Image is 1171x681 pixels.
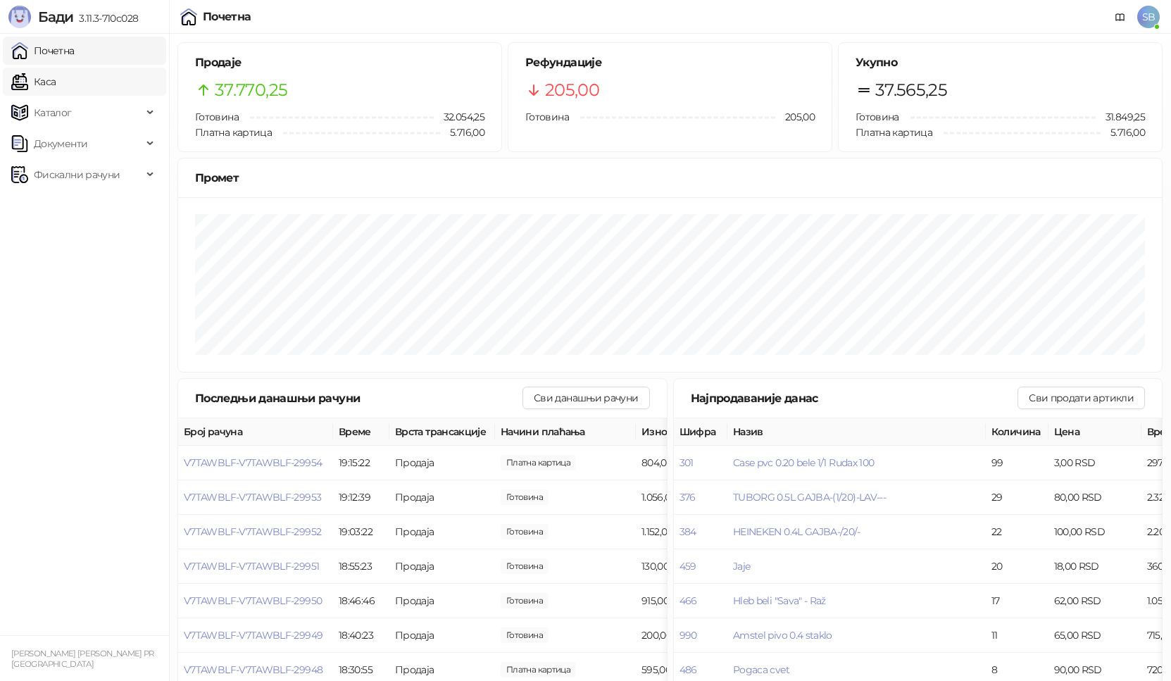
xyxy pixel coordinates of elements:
[680,560,696,573] button: 459
[389,446,495,480] td: Продаја
[333,618,389,653] td: 18:40:23
[525,111,569,123] span: Готовина
[1048,515,1141,549] td: 100,00 RSD
[73,12,138,25] span: 3.11.3-710c028
[501,593,549,608] span: 915,00
[986,480,1048,515] td: 29
[1096,109,1145,125] span: 31.849,25
[501,662,576,677] span: 595,00
[11,68,56,96] a: Каса
[333,480,389,515] td: 19:12:39
[389,418,495,446] th: Врста трансакције
[680,491,696,504] button: 376
[203,11,251,23] div: Почетна
[184,594,322,607] button: V7TAWBLF-V7TAWBLF-29950
[636,446,741,480] td: 804,00 RSD
[680,525,696,538] button: 384
[333,418,389,446] th: Време
[733,663,789,676] button: Pogaca cvet
[680,629,697,642] button: 990
[691,389,1018,407] div: Најпродаваније данас
[215,77,287,104] span: 37.770,25
[8,6,31,28] img: Logo
[184,456,322,469] button: V7TAWBLF-V7TAWBLF-29954
[184,560,319,573] button: V7TAWBLF-V7TAWBLF-29951
[184,491,321,504] button: V7TAWBLF-V7TAWBLF-29953
[680,594,697,607] button: 466
[636,515,741,549] td: 1.152,00 RSD
[440,125,484,140] span: 5.716,00
[680,663,697,676] button: 486
[986,618,1048,653] td: 11
[1048,446,1141,480] td: 3,00 RSD
[1137,6,1160,28] span: SB
[856,126,932,139] span: Платна картица
[434,109,484,125] span: 32.054,25
[195,126,272,139] span: Платна картица
[1048,549,1141,584] td: 18,00 RSD
[875,77,947,104] span: 37.565,25
[1109,6,1132,28] a: Документација
[178,418,333,446] th: Број рачуна
[495,418,636,446] th: Начини плаћања
[522,387,649,409] button: Сви данашњи рачуни
[1048,480,1141,515] td: 80,00 RSD
[501,558,549,574] span: 130,00
[733,456,875,469] span: Case pvc 0.20 bele 1/1 Rudax 100
[195,54,484,71] h5: Продаје
[856,111,899,123] span: Готовина
[389,515,495,549] td: Продаја
[545,77,599,104] span: 205,00
[986,446,1048,480] td: 99
[986,549,1048,584] td: 20
[775,109,815,125] span: 205,00
[34,99,72,127] span: Каталог
[636,618,741,653] td: 200,00 RSD
[680,456,694,469] button: 301
[38,8,73,25] span: Бади
[674,418,727,446] th: Шифра
[986,584,1048,618] td: 17
[34,130,87,158] span: Документи
[1017,387,1145,409] button: Сви продати артикли
[733,525,860,538] button: HEINEKEN 0.4L GAJBA-/20/-
[333,584,389,618] td: 18:46:46
[636,584,741,618] td: 915,00 RSD
[501,489,549,505] span: 1.056,00
[11,649,154,669] small: [PERSON_NAME] [PERSON_NAME] PR [GEOGRAPHIC_DATA]
[389,618,495,653] td: Продаја
[333,515,389,549] td: 19:03:22
[525,54,815,71] h5: Рефундације
[184,663,323,676] button: V7TAWBLF-V7TAWBLF-29948
[727,418,986,446] th: Назив
[184,525,321,538] button: V7TAWBLF-V7TAWBLF-29952
[333,446,389,480] td: 19:15:22
[733,560,750,573] button: Jaje
[733,594,826,607] button: Hleb beli "Sava" - Raž
[389,549,495,584] td: Продаја
[1048,584,1141,618] td: 62,00 RSD
[195,111,239,123] span: Готовина
[501,627,549,643] span: 200,00
[389,480,495,515] td: Продаја
[1101,125,1145,140] span: 5.716,00
[733,491,886,504] button: TUBORG 0.5L GAJBA-(1/20)-LAV---
[986,418,1048,446] th: Количина
[184,629,323,642] button: V7TAWBLF-V7TAWBLF-29949
[986,515,1048,549] td: 22
[636,418,741,446] th: Износ
[195,169,1145,187] div: Промет
[733,629,832,642] span: Amstel pivo 0.4 staklo
[636,549,741,584] td: 130,00 RSD
[856,54,1145,71] h5: Укупно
